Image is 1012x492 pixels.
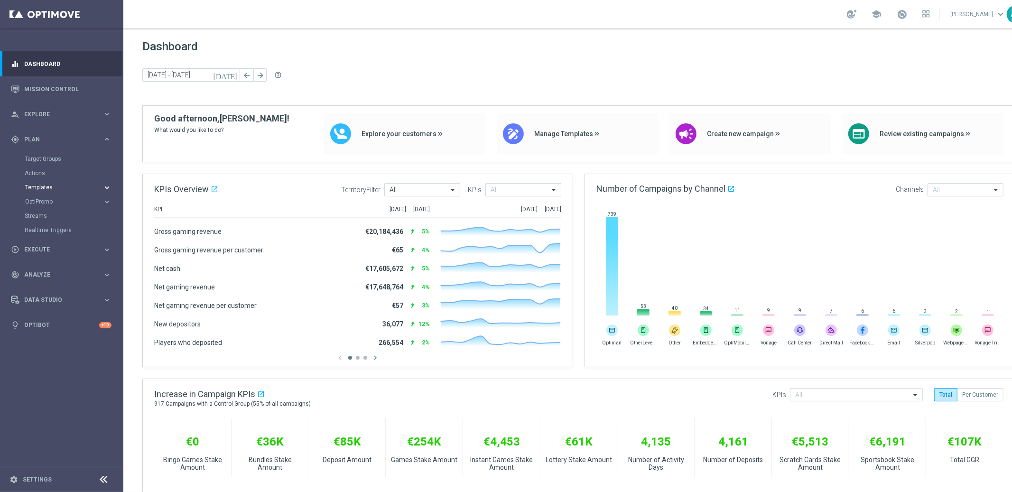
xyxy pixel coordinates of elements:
[102,110,111,119] i: keyboard_arrow_right
[25,199,102,204] div: OptiPromo
[949,7,1007,21] a: [PERSON_NAME]keyboard_arrow_down
[102,183,111,192] i: keyboard_arrow_right
[10,85,112,93] button: Mission Control
[102,270,111,279] i: keyboard_arrow_right
[10,321,112,329] button: lightbulb Optibot +10
[11,245,19,254] i: play_circle_outline
[25,226,99,234] a: Realtime Triggers
[25,185,93,190] span: Templates
[102,197,111,206] i: keyboard_arrow_right
[24,51,111,76] a: Dashboard
[25,166,122,180] div: Actions
[25,152,122,166] div: Target Groups
[25,195,122,209] div: OptiPromo
[10,136,112,143] button: gps_fixed Plan keyboard_arrow_right
[25,169,99,177] a: Actions
[11,135,102,144] div: Plan
[24,313,99,338] a: Optibot
[102,296,111,305] i: keyboard_arrow_right
[25,180,122,195] div: Templates
[24,247,102,252] span: Execute
[871,9,882,19] span: school
[11,60,19,68] i: equalizer
[25,209,122,223] div: Streams
[11,110,102,119] div: Explore
[24,76,111,102] a: Mission Control
[25,212,99,220] a: Streams
[102,245,111,254] i: keyboard_arrow_right
[11,296,102,304] div: Data Studio
[11,321,19,329] i: lightbulb
[11,110,19,119] i: person_search
[25,155,99,163] a: Target Groups
[10,296,112,304] button: Data Studio keyboard_arrow_right
[11,270,102,279] div: Analyze
[995,9,1006,19] span: keyboard_arrow_down
[9,475,18,484] i: settings
[23,477,52,483] a: Settings
[11,245,102,254] div: Execute
[25,184,112,191] button: Templates keyboard_arrow_right
[10,60,112,68] button: equalizer Dashboard
[99,322,111,328] div: +10
[11,313,111,338] div: Optibot
[24,272,102,278] span: Analyze
[11,135,19,144] i: gps_fixed
[24,137,102,142] span: Plan
[11,270,19,279] i: track_changes
[25,199,93,204] span: OptiPromo
[10,246,112,253] button: play_circle_outline Execute keyboard_arrow_right
[25,198,112,205] button: OptiPromo keyboard_arrow_right
[11,76,111,102] div: Mission Control
[102,135,111,144] i: keyboard_arrow_right
[25,185,102,190] div: Templates
[25,223,122,237] div: Realtime Triggers
[10,111,112,118] button: person_search Explore keyboard_arrow_right
[10,271,112,278] button: track_changes Analyze keyboard_arrow_right
[24,111,102,117] span: Explore
[11,51,111,76] div: Dashboard
[24,297,102,303] span: Data Studio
